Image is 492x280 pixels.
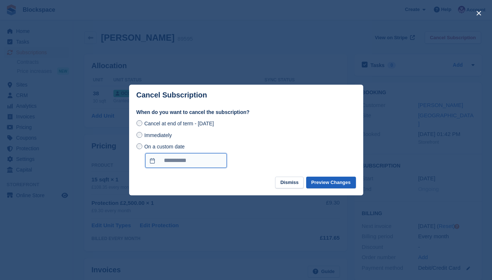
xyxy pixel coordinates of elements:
[136,132,142,138] input: Immediately
[136,108,356,116] label: When do you want to cancel the subscription?
[144,121,214,126] span: Cancel at end of term - [DATE]
[145,153,227,168] input: On a custom date
[136,143,142,149] input: On a custom date
[144,144,185,150] span: On a custom date
[144,132,172,138] span: Immediately
[275,177,304,189] button: Dismiss
[473,7,485,19] button: close
[306,177,356,189] button: Preview Changes
[136,120,142,126] input: Cancel at end of term - [DATE]
[136,91,207,99] p: Cancel Subscription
